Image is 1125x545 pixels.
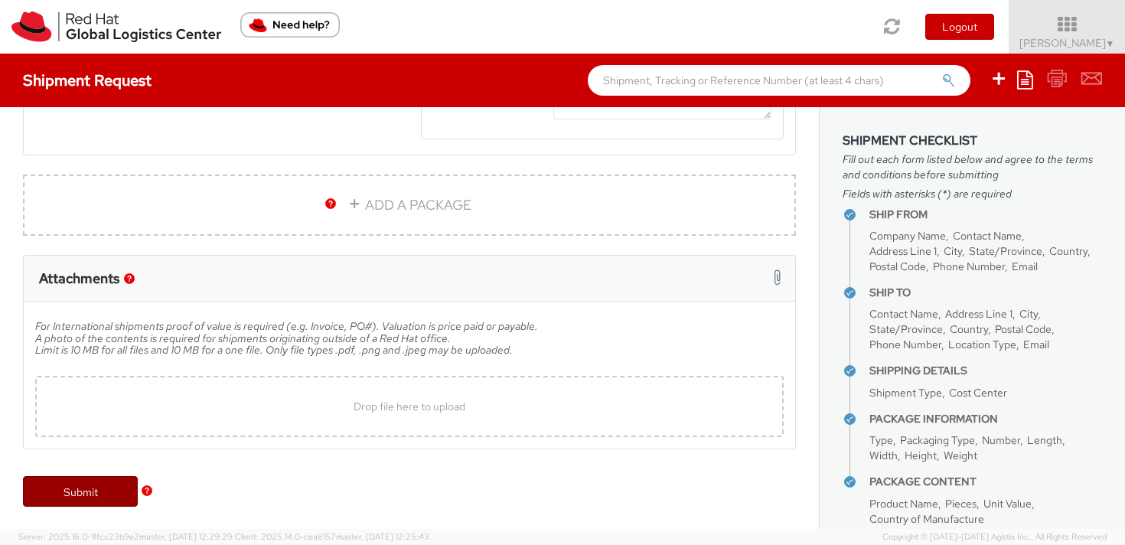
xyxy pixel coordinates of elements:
span: Weight [944,449,977,462]
a: Submit [23,476,138,507]
span: Postal Code [869,259,926,273]
span: State/Province [969,244,1042,258]
span: Unit Value [983,497,1032,511]
h4: Ship From [869,209,1102,220]
span: Contact Name [869,307,938,321]
span: Fields with asterisks (*) are required [843,186,1102,201]
img: rh-logistics-00dfa346123c4ec078e1.svg [11,11,221,42]
span: Server: 2025.16.0-1ffcc23b9e2 [18,531,233,542]
span: Pieces [945,497,977,511]
span: [PERSON_NAME] [1019,36,1115,50]
h4: Ship To [869,287,1102,299]
span: Shipment Type [869,386,942,400]
span: Cost Center [949,386,1007,400]
span: Location Type [948,338,1016,351]
span: Email [1023,338,1049,351]
span: Phone Number [933,259,1005,273]
span: Postal Code [995,322,1052,336]
input: Shipment, Tracking or Reference Number (at least 4 chars) [588,65,970,96]
span: Height [905,449,937,462]
span: Email [1012,259,1038,273]
span: Length [1027,433,1062,447]
span: Product Name [869,497,938,511]
span: Packaging Type [900,433,975,447]
span: Number [982,433,1020,447]
span: Client: 2025.14.0-cea8157 [235,531,429,542]
span: Copyright © [DATE]-[DATE] Agistix Inc., All Rights Reserved [882,531,1107,543]
button: Logout [925,14,994,40]
h4: Package Content [869,476,1102,488]
h4: Shipment Request [23,72,152,89]
h3: Shipment Checklist [843,134,1102,148]
span: Country [1049,244,1087,258]
span: City [1019,307,1038,321]
span: master, [DATE] 12:29:29 [139,531,233,542]
a: ADD A PACKAGE [23,175,796,236]
span: Address Line 1 [945,307,1012,321]
span: Type [869,433,893,447]
h3: Attachments [39,271,119,286]
span: master, [DATE] 12:25:43 [336,531,429,542]
button: Need help? [240,12,340,38]
span: Country [950,322,988,336]
span: Drop file here to upload [354,400,465,413]
span: ▼ [1106,38,1115,50]
span: Country of Manufacture [869,512,984,526]
span: Width [869,449,898,462]
span: City [944,244,962,258]
h5: For International shipments proof of value is required (e.g. Invoice, PO#). Valuation is price pa... [35,321,784,367]
span: Address Line 1 [869,244,937,258]
span: Fill out each form listed below and agree to the terms and conditions before submitting [843,152,1102,182]
h4: Shipping Details [869,365,1102,377]
span: Phone Number [869,338,941,351]
h4: Package Information [869,413,1102,425]
span: Company Name [869,229,946,243]
span: State/Province [869,322,943,336]
span: Contact Name [953,229,1022,243]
